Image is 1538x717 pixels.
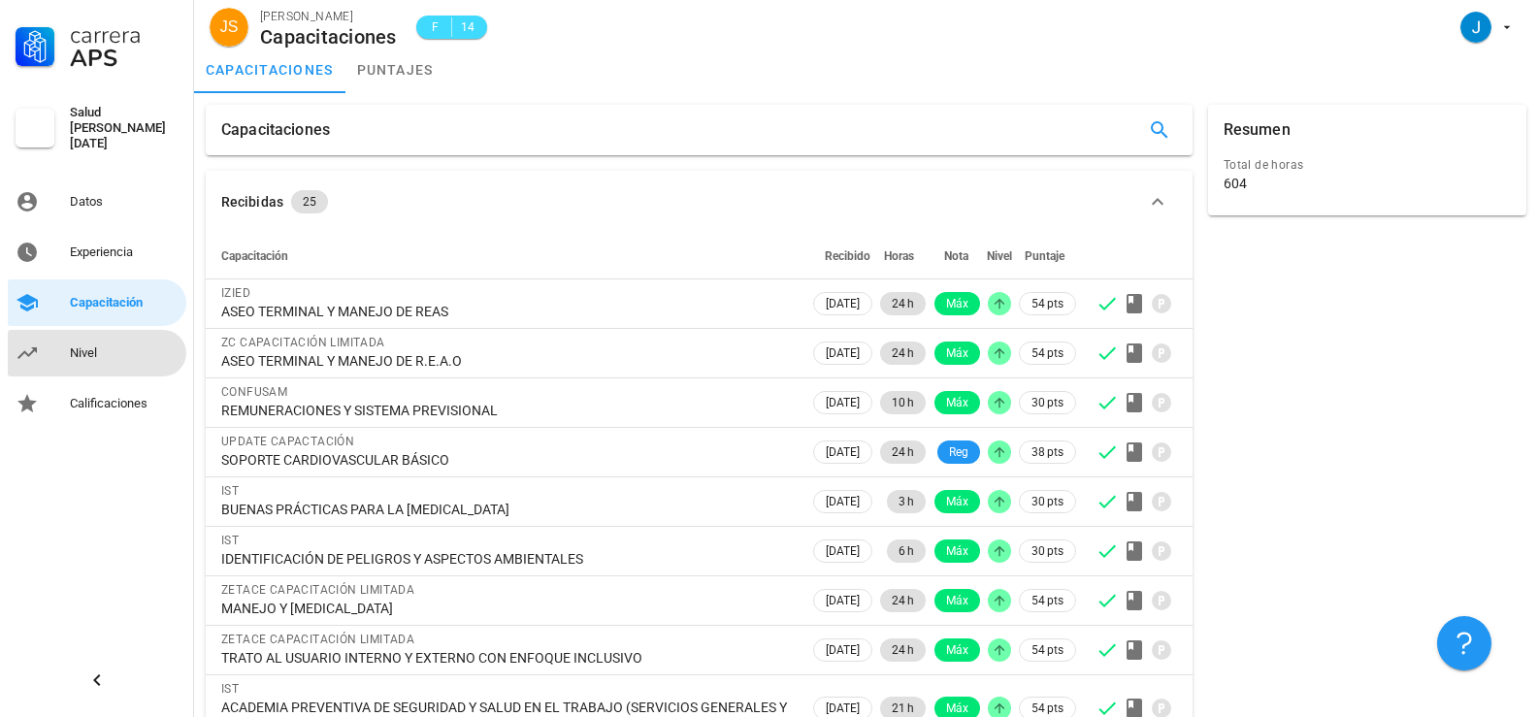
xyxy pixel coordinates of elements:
span: 6 h [899,539,914,563]
div: Experiencia [70,244,179,260]
div: Capacitaciones [260,26,397,48]
span: 24 h [892,589,914,612]
span: [DATE] [826,392,860,413]
div: ASEO TERMINAL Y MANEJO DE R.E.A.O [221,352,794,370]
a: puntajes [345,47,445,93]
a: Datos [8,179,186,225]
div: APS [70,47,179,70]
div: BUENAS PRÁCTICAS PARA LA [MEDICAL_DATA] [221,501,794,518]
span: ZETACE CAPACITACIÓN LIMITADA [221,633,414,646]
span: IST [221,534,239,547]
span: [DATE] [826,590,860,611]
div: 604 [1224,175,1247,192]
div: Datos [70,194,179,210]
span: Máx [946,391,968,414]
div: MANEJO Y [MEDICAL_DATA] [221,600,794,617]
th: Capacitación [206,233,809,279]
div: ASEO TERMINAL Y MANEJO DE REAS [221,303,794,320]
div: Salud [PERSON_NAME][DATE] [70,105,179,151]
span: Máx [946,342,968,365]
div: avatar [210,8,248,47]
div: REMUNERACIONES Y SISTEMA PREVISIONAL [221,402,794,419]
span: 14 [460,17,475,37]
span: IST [221,484,239,498]
div: Calificaciones [70,396,179,411]
div: Nivel [70,345,179,361]
span: Puntaje [1025,249,1064,263]
th: Nivel [984,233,1015,279]
th: Horas [876,233,930,279]
span: 54 pts [1031,591,1064,610]
span: CONFUSAM [221,385,287,399]
span: 10 h [892,391,914,414]
span: UPDATE CAPACTACIÓN [221,435,354,448]
div: [PERSON_NAME] [260,7,397,26]
span: [DATE] [826,342,860,364]
div: SOPORTE CARDIOVASCULAR BÁSICO [221,451,794,469]
button: Recibidas 25 [206,171,1193,233]
span: 30 pts [1031,492,1064,511]
span: 3 h [899,490,914,513]
span: 24 h [892,292,914,315]
div: Capacitaciones [221,105,330,155]
span: Capacitación [221,249,288,263]
span: IZIED [221,286,250,300]
a: Capacitación [8,279,186,326]
a: Nivel [8,330,186,376]
span: Horas [884,249,914,263]
div: TRATO AL USUARIO INTERNO Y EXTERNO CON ENFOQUE INCLUSIVO [221,649,794,667]
span: [DATE] [826,540,860,562]
div: IDENTIFICACIÓN DE PELIGROS Y ASPECTOS AMBIENTALES [221,550,794,568]
a: Experiencia [8,229,186,276]
div: avatar [1460,12,1491,43]
span: Máx [946,292,968,315]
span: Máx [946,589,968,612]
span: 30 pts [1031,541,1064,561]
span: 25 [303,190,316,213]
span: Máx [946,490,968,513]
div: Recibidas [221,191,283,212]
span: [DATE] [826,491,860,512]
span: Reg [949,440,968,464]
th: Recibido [809,233,876,279]
span: 54 pts [1031,343,1064,363]
span: 30 pts [1031,393,1064,412]
span: [DATE] [826,441,860,463]
span: F [428,17,443,37]
span: [DATE] [826,639,860,661]
span: Máx [946,539,968,563]
span: [DATE] [826,293,860,314]
span: IST [221,682,239,696]
span: JS [220,8,239,47]
span: 38 pts [1031,442,1064,462]
span: Nota [944,249,968,263]
span: ZC CAPACITACIÓN LIMITADA [221,336,385,349]
a: Calificaciones [8,380,186,427]
div: Resumen [1224,105,1291,155]
span: ZETACE CAPACITACIÓN LIMITADA [221,583,414,597]
span: 24 h [892,638,914,662]
div: Capacitación [70,295,179,310]
span: Máx [946,638,968,662]
span: 24 h [892,440,914,464]
th: Puntaje [1015,233,1080,279]
th: Nota [930,233,984,279]
span: 54 pts [1031,294,1064,313]
div: Total de horas [1224,155,1511,175]
div: Carrera [70,23,179,47]
span: Nivel [987,249,1012,263]
a: capacitaciones [194,47,345,93]
span: Recibido [825,249,870,263]
span: 54 pts [1031,640,1064,660]
span: 24 h [892,342,914,365]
